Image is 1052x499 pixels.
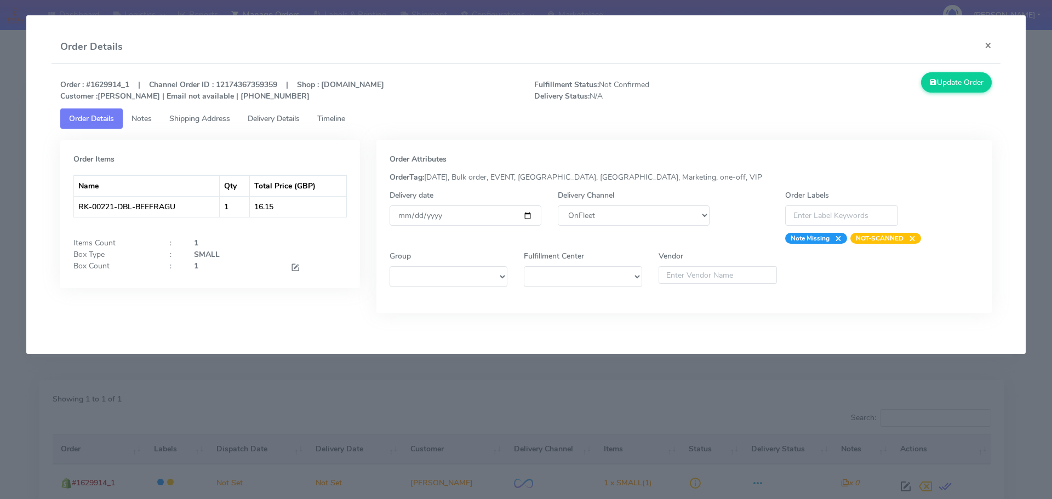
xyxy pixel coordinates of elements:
span: × [830,233,842,244]
div: Box Count [65,260,162,275]
label: Fulfillment Center [524,250,584,262]
strong: Customer : [60,91,98,101]
h4: Order Details [60,39,123,54]
label: Group [390,250,411,262]
strong: Fulfillment Status: [534,79,599,90]
strong: 1 [194,238,198,248]
input: Enter Vendor Name [659,266,777,284]
th: Qty [220,175,250,196]
strong: NOT-SCANNED [856,234,904,243]
button: Close [976,31,1000,60]
strong: Order Items [73,154,115,164]
div: Items Count [65,237,162,249]
strong: SMALL [194,249,220,260]
label: Delivery Channel [558,190,614,201]
div: [DATE], Bulk order, EVENT, [GEOGRAPHIC_DATA], [GEOGRAPHIC_DATA], Marketing, one-off, VIP [381,171,987,183]
span: Order Details [69,113,114,124]
label: Delivery date [390,190,433,201]
strong: Delivery Status: [534,91,590,101]
th: Name [74,175,220,196]
span: Shipping Address [169,113,230,124]
input: Enter Label Keywords [785,205,898,226]
div: : [162,249,186,260]
strong: OrderTag: [390,172,424,182]
strong: 1 [194,261,198,271]
div: : [162,237,186,249]
td: RK-00221-DBL-BEEFRAGU [74,196,220,217]
label: Vendor [659,250,683,262]
span: Timeline [317,113,345,124]
ul: Tabs [60,108,992,129]
label: Order Labels [785,190,829,201]
div: : [162,260,186,275]
th: Total Price (GBP) [250,175,346,196]
div: Box Type [65,249,162,260]
span: Delivery Details [248,113,300,124]
strong: Order Attributes [390,154,447,164]
span: Not Confirmed N/A [526,79,763,102]
span: Notes [131,113,152,124]
strong: Order : #1629914_1 | Channel Order ID : 12174367359359 | Shop : [DOMAIN_NAME] [PERSON_NAME] | Ema... [60,79,384,101]
td: 16.15 [250,196,346,217]
button: Update Order [921,72,992,93]
strong: Note Missing [791,234,830,243]
td: 1 [220,196,250,217]
span: × [904,233,916,244]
